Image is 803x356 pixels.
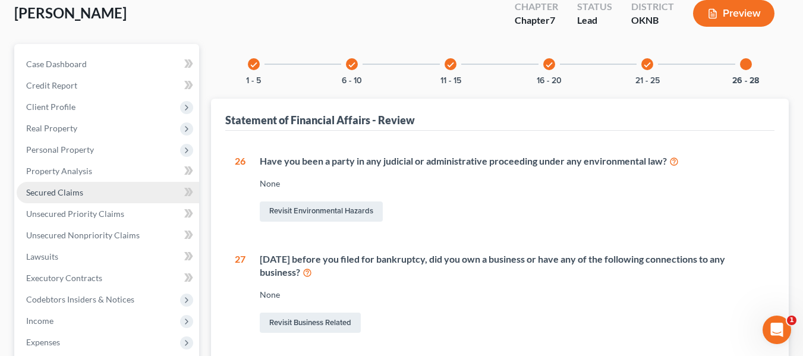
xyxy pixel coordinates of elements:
a: Lawsuits [17,246,199,267]
div: None [260,289,765,301]
button: 6 - 10 [342,77,362,85]
button: 26 - 28 [732,77,759,85]
div: [DATE] before you filed for bankruptcy, did you own a business or have any of the following conne... [260,253,765,280]
span: 7 [550,14,555,26]
span: Client Profile [26,102,75,112]
a: Case Dashboard [17,53,199,75]
span: Executory Contracts [26,273,102,283]
button: 11 - 15 [440,77,461,85]
div: 27 [235,253,245,336]
span: Income [26,316,53,326]
div: 26 [235,155,245,224]
span: Unsecured Priority Claims [26,209,124,219]
iframe: Intercom live chat [763,316,791,344]
div: Lead [577,14,612,27]
a: Revisit Environmental Hazards [260,201,383,222]
span: Codebtors Insiders & Notices [26,294,134,304]
i: check [348,61,356,69]
div: Chapter [515,14,558,27]
a: Executory Contracts [17,267,199,289]
i: check [250,61,258,69]
span: Real Property [26,123,77,133]
a: Unsecured Priority Claims [17,203,199,225]
i: check [446,61,455,69]
button: 16 - 20 [537,77,562,85]
div: Statement of Financial Affairs - Review [225,113,415,127]
span: 1 [787,316,796,325]
div: Have you been a party in any judicial or administrative proceeding under any environmental law? [260,155,765,168]
a: Revisit Business Related [260,313,361,333]
span: Personal Property [26,144,94,155]
span: [PERSON_NAME] [14,4,127,21]
button: 21 - 25 [635,77,660,85]
a: Unsecured Nonpriority Claims [17,225,199,246]
i: check [643,61,651,69]
i: check [545,61,553,69]
span: Expenses [26,337,60,347]
a: Credit Report [17,75,199,96]
span: Credit Report [26,80,77,90]
div: None [260,178,765,190]
span: Property Analysis [26,166,92,176]
span: Case Dashboard [26,59,87,69]
a: Secured Claims [17,182,199,203]
span: Unsecured Nonpriority Claims [26,230,140,240]
div: OKNB [631,14,674,27]
span: Secured Claims [26,187,83,197]
a: Property Analysis [17,160,199,182]
span: Lawsuits [26,251,58,262]
button: 1 - 5 [246,77,261,85]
